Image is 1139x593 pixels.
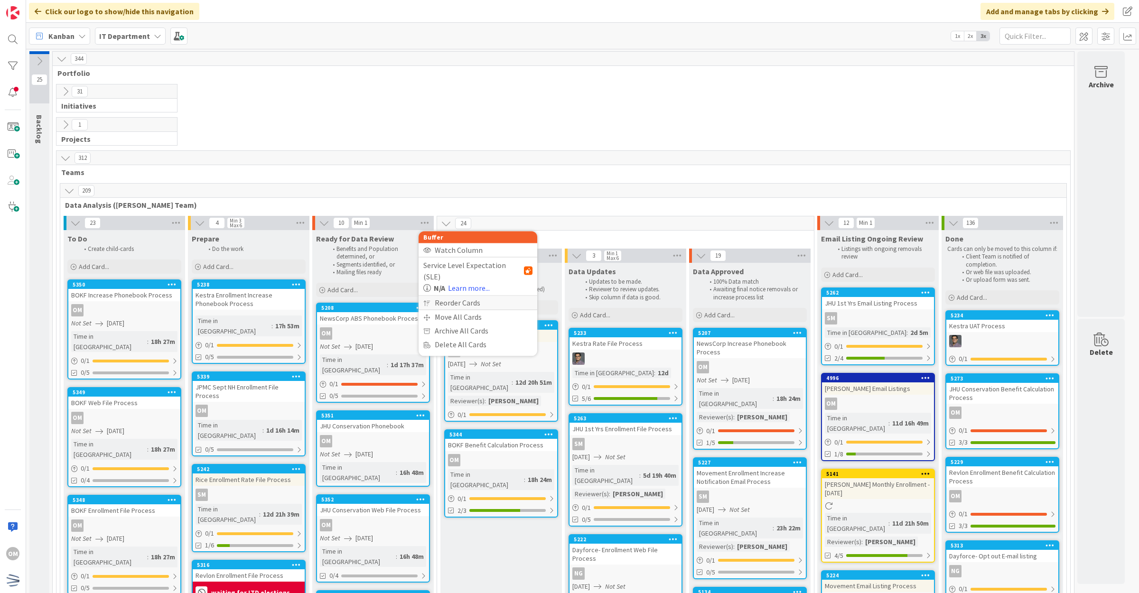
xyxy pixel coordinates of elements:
div: Kestra Enrollment Increase Phonebook Process [193,289,305,310]
span: 0 / 1 [834,437,843,447]
span: 1/8 [834,449,843,459]
li: Client Team is notified of completion. [957,253,1058,269]
div: OM [822,398,934,410]
div: 5233Kestra Rate File Process [569,329,682,350]
span: [DATE] [732,375,750,385]
div: 5316Revlon Enrollment File Process [193,561,305,582]
div: 5234 [946,311,1058,320]
div: NewsCorp Increase Phonebook Process [694,337,806,358]
div: 5208NewsCorp ABS Phonebook Process [317,304,429,324]
div: Time in [GEOGRAPHIC_DATA] [825,413,888,434]
div: 18h 27m [149,444,177,454]
div: 5229 [951,459,1058,465]
i: Not Set [320,450,340,458]
div: OM [946,407,1058,419]
div: [PERSON_NAME] Monthly Enrollment - [DATE] [822,478,934,499]
span: 0 / 1 [457,494,467,504]
div: 5238 [193,280,305,289]
div: 5242 [193,465,305,473]
span: [DATE] [355,449,373,459]
span: : [906,327,908,338]
div: OM [320,327,332,340]
span: 0/5 [81,368,90,378]
img: CS [949,335,962,347]
div: Reviewer(s) [572,489,609,499]
i: Not Set [605,453,626,461]
div: BOKF Increase Phonebook Process [68,289,180,301]
span: 0 / 1 [834,342,843,352]
div: 5350 [68,280,180,289]
div: 4996[PERSON_NAME] Email Listings [822,374,934,395]
b: N/A [434,282,445,294]
div: SM [196,489,208,501]
div: 5233 [574,330,682,336]
div: Archive All Cards [419,324,537,338]
div: OM [445,454,557,466]
i: Not Set [71,319,92,327]
div: 11d 16h 49m [890,418,931,428]
div: 5263 [569,414,682,423]
span: 19 [710,250,726,261]
div: 1d 17h 37m [388,360,426,370]
div: Time in [GEOGRAPHIC_DATA] [697,388,773,409]
div: Min 1 [354,221,367,225]
div: Revlon Enrollment Benefit Calculation Process [946,466,1058,487]
div: 0/1 [445,409,557,421]
div: 12d 20h 51m [513,377,554,388]
div: 0/1 [68,570,180,582]
span: Data Analysis (Carin Team) [65,200,1055,210]
div: CS [946,335,1058,347]
span: : [512,377,513,388]
div: 5141 [822,470,934,478]
div: 5352JHU Conservation Web File Process [317,495,429,516]
div: Click our logo to show/hide this navigation [29,3,199,20]
li: Listings with ongoing removals review [832,245,934,261]
div: NewsCorp ABS Phonebook Process [317,312,429,324]
div: 5208 [317,304,429,312]
span: : [524,474,525,485]
div: 5273 [946,374,1058,383]
div: Time in [GEOGRAPHIC_DATA] [196,315,271,336]
span: : [654,368,655,378]
div: 4996 [822,374,934,382]
span: 0 / 1 [582,382,591,392]
div: 5344 [449,431,557,438]
span: [DATE] [355,342,373,352]
span: [DATE] [448,359,466,369]
div: 0/1 [946,508,1058,520]
div: SM [822,312,934,324]
div: 0/1 [569,502,682,514]
span: [DATE] [572,452,590,462]
div: 5351 [321,412,429,419]
span: 0 / 1 [205,340,214,350]
div: Min 3 [230,218,241,223]
div: 0/1 [946,425,1058,436]
span: 0/5 [205,352,214,362]
li: Awaiting final notice removals or increase process list [704,286,805,301]
input: Quick Filter... [999,28,1071,45]
div: 5350BOKF Increase Phonebook Process [68,280,180,301]
div: 5207 [698,330,806,336]
div: 5224 [822,571,934,580]
div: SM [193,489,305,501]
span: 31 [72,86,88,97]
span: : [271,321,273,331]
div: 5207NewsCorp Increase Phonebook Process [694,329,806,358]
div: OM [68,519,180,532]
div: Archive [1089,79,1114,90]
span: 23 [84,217,101,229]
div: 5242 [197,466,305,473]
span: Add Card... [203,262,233,271]
div: 1d 16h 14m [264,425,302,435]
div: Time in [GEOGRAPHIC_DATA] [71,439,147,460]
span: Data Updates [569,267,616,276]
div: Move All Cards [419,310,537,324]
div: Buffer [419,232,537,243]
div: 17h 53m [273,321,302,331]
li: Create child-cards [79,245,180,253]
li: Or upload form was sent. [957,276,1058,284]
div: Reviewer(s) [697,412,733,422]
div: 5227 [694,458,806,467]
div: 5313 [946,541,1058,550]
div: Time in [GEOGRAPHIC_DATA] [572,368,654,378]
